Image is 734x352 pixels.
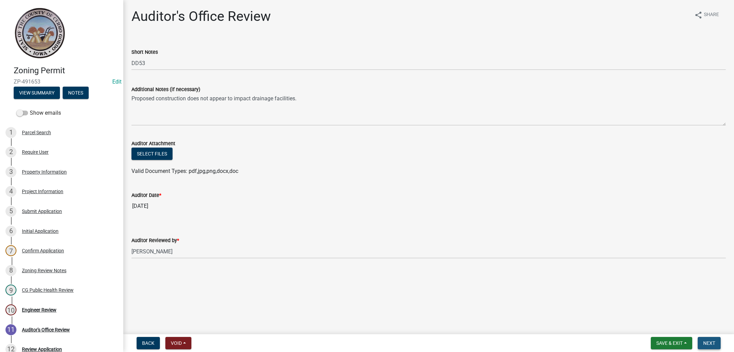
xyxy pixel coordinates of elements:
[137,337,160,349] button: Back
[131,141,175,146] label: Auditor Attachment
[689,8,724,22] button: shareShare
[63,87,89,99] button: Notes
[112,78,122,85] wm-modal-confirm: Edit Application Number
[22,307,56,312] div: Engineer Review
[131,193,161,198] label: Auditor Date
[14,78,110,85] span: ZP-491653
[656,340,683,346] span: Save & Exit
[22,347,62,352] div: Review Application
[63,90,89,96] wm-modal-confirm: Notes
[5,265,16,276] div: 8
[14,66,118,76] h4: Zoning Permit
[14,90,60,96] wm-modal-confirm: Summary
[5,147,16,158] div: 2
[5,324,16,335] div: 11
[142,340,154,346] span: Back
[22,229,59,234] div: Initial Application
[14,7,65,59] img: Cerro Gordo County, Iowa
[22,130,51,135] div: Parcel Search
[22,150,49,154] div: Require User
[131,168,238,174] span: Valid Document Types: pdf,jpg,png,docx,doc
[22,268,66,273] div: Zoning Review Notes
[5,186,16,197] div: 4
[694,11,703,19] i: share
[14,87,60,99] button: View Summary
[5,166,16,177] div: 3
[5,285,16,296] div: 9
[698,337,721,349] button: Next
[165,337,191,349] button: Void
[171,340,182,346] span: Void
[22,327,70,332] div: Auditor's Office Review
[5,206,16,217] div: 5
[5,226,16,237] div: 6
[131,50,158,55] label: Short Notes
[22,189,63,194] div: Project Information
[5,304,16,315] div: 10
[22,169,67,174] div: Property Information
[22,209,62,214] div: Submit Application
[703,340,715,346] span: Next
[651,337,692,349] button: Save & Exit
[112,78,122,85] a: Edit
[5,127,16,138] div: 1
[16,109,61,117] label: Show emails
[131,8,271,25] h1: Auditor's Office Review
[704,11,719,19] span: Share
[131,148,173,160] button: Select files
[131,87,200,92] label: Additional Notes (if necessary)
[22,288,74,292] div: CG Public Health Review
[22,248,64,253] div: Confirm Application
[131,238,179,243] label: Auditor Reviewed by
[5,245,16,256] div: 7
